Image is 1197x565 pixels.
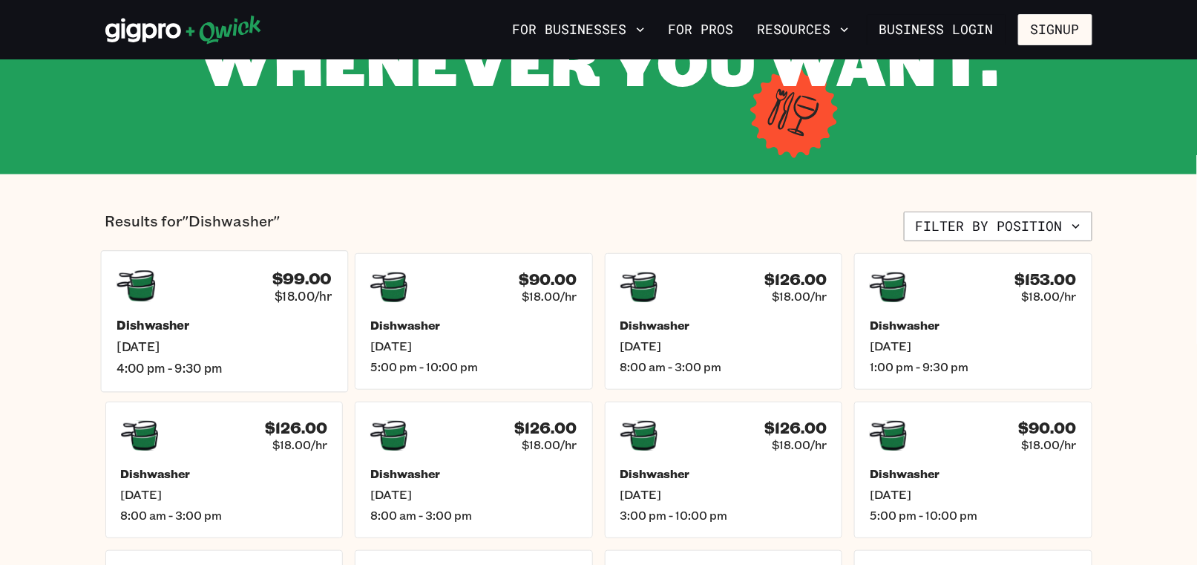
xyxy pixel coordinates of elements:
[272,437,327,452] span: $18.00/hr
[117,361,332,376] span: 4:00 pm - 9:30 pm
[764,270,827,289] h4: $126.00
[870,466,1077,481] h5: Dishwasher
[100,250,347,392] a: $99.00$18.00/hrDishwasher[DATE]4:00 pm - 9:30 pm
[355,253,593,390] a: $90.00$18.00/hrDishwasher[DATE]5:00 pm - 10:00 pm
[870,359,1077,374] span: 1:00 pm - 9:30 pm
[117,318,332,333] h5: Dishwasher
[507,17,651,42] button: For Businesses
[605,402,843,538] a: $126.00$18.00/hrDishwasher[DATE]3:00 pm - 10:00 pm
[904,212,1092,241] button: Filter by position
[121,508,328,523] span: 8:00 am - 3:00 pm
[370,318,577,333] h5: Dishwasher
[663,17,740,42] a: For Pros
[105,402,344,538] a: $126.00$18.00/hrDishwasher[DATE]8:00 am - 3:00 pm
[870,508,1077,523] span: 5:00 pm - 10:00 pm
[620,318,827,333] h5: Dishwasher
[620,359,827,374] span: 8:00 am - 3:00 pm
[752,17,855,42] button: Resources
[121,466,328,481] h5: Dishwasher
[370,359,577,374] span: 5:00 pm - 10:00 pm
[117,339,332,355] span: [DATE]
[105,212,281,241] p: Results for "Dishwasher"
[1022,437,1077,452] span: $18.00/hr
[772,289,827,304] span: $18.00/hr
[867,14,1006,45] a: Business Login
[620,466,827,481] h5: Dishwasher
[772,437,827,452] span: $18.00/hr
[515,419,577,437] h4: $126.00
[870,487,1077,502] span: [DATE]
[522,289,577,304] span: $18.00/hr
[370,466,577,481] h5: Dishwasher
[1019,419,1077,437] h4: $90.00
[272,269,331,288] h4: $99.00
[854,402,1092,538] a: $90.00$18.00/hrDishwasher[DATE]5:00 pm - 10:00 pm
[620,339,827,353] span: [DATE]
[1022,289,1077,304] span: $18.00/hr
[1018,14,1092,45] button: Signup
[1015,270,1077,289] h4: $153.00
[275,288,332,304] span: $18.00/hr
[355,402,593,538] a: $126.00$18.00/hrDishwasher[DATE]8:00 am - 3:00 pm
[519,270,577,289] h4: $90.00
[121,487,328,502] span: [DATE]
[764,419,827,437] h4: $126.00
[870,318,1077,333] h5: Dishwasher
[265,419,327,437] h4: $126.00
[370,487,577,502] span: [DATE]
[854,253,1092,390] a: $153.00$18.00/hrDishwasher[DATE]1:00 pm - 9:30 pm
[870,339,1077,353] span: [DATE]
[522,437,577,452] span: $18.00/hr
[370,508,577,523] span: 8:00 am - 3:00 pm
[620,508,827,523] span: 3:00 pm - 10:00 pm
[620,487,827,502] span: [DATE]
[605,253,843,390] a: $126.00$18.00/hrDishwasher[DATE]8:00 am - 3:00 pm
[370,339,577,353] span: [DATE]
